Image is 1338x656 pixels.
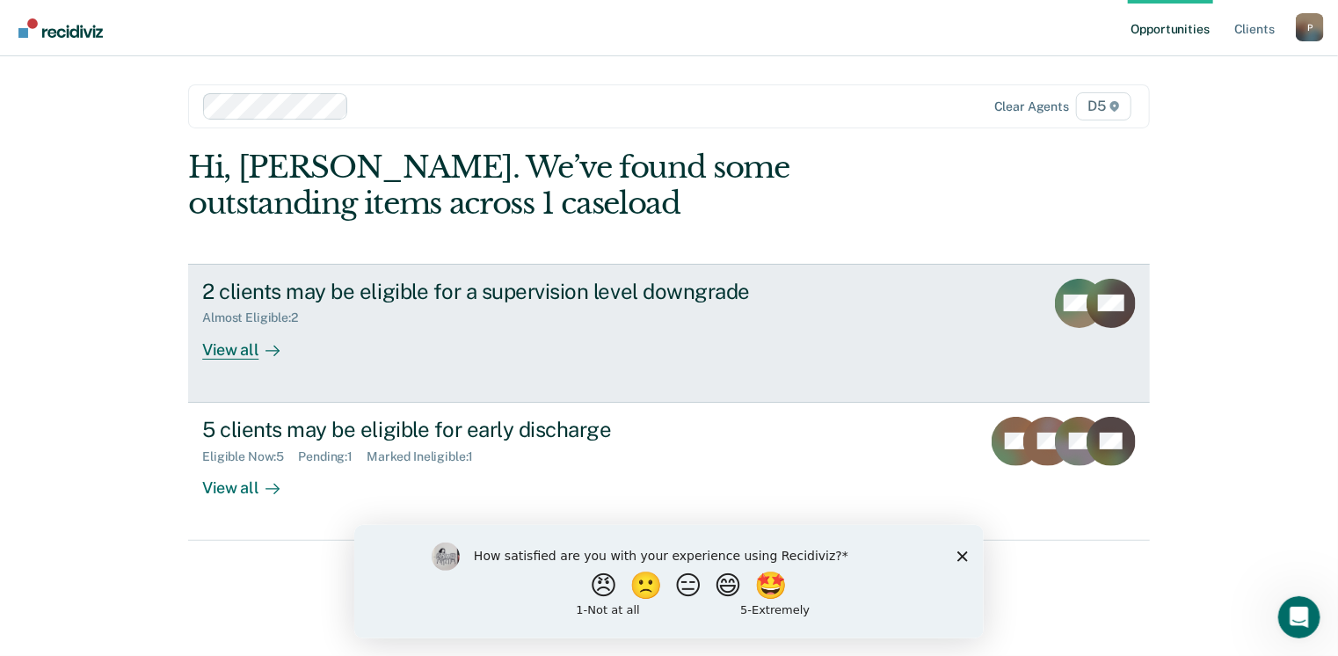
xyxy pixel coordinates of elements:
[202,463,301,498] div: View all
[202,325,301,360] div: View all
[202,417,819,442] div: 5 clients may be eligible for early discharge
[994,99,1069,114] div: Clear agents
[1296,13,1324,41] button: Profile dropdown button
[188,149,957,222] div: Hi, [PERSON_NAME]. We’ve found some outstanding items across 1 caseload
[202,279,819,304] div: 2 clients may be eligible for a supervision level downgrade
[367,449,487,464] div: Marked Ineligible : 1
[18,18,103,38] img: Recidiviz
[202,310,312,325] div: Almost Eligible : 2
[1296,13,1324,41] div: P
[1076,92,1131,120] span: D5
[354,525,984,638] iframe: Survey by Kim from Recidiviz
[1278,596,1320,638] iframe: Intercom live chat
[298,449,367,464] div: Pending : 1
[202,449,298,464] div: Eligible Now : 5
[188,403,1150,541] a: 5 clients may be eligible for early dischargeEligible Now:5Pending:1Marked Ineligible:1View all
[188,264,1150,403] a: 2 clients may be eligible for a supervision level downgradeAlmost Eligible:2View all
